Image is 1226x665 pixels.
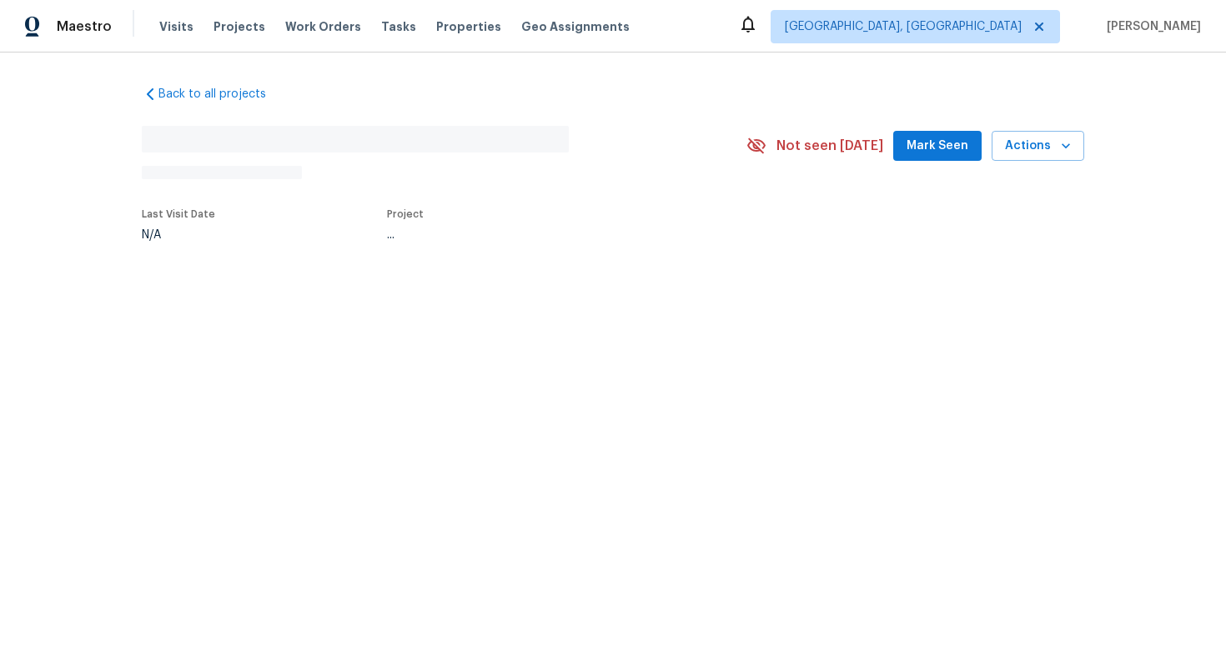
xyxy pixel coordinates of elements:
div: ... [387,229,707,241]
span: Tasks [381,21,416,32]
div: N/A [142,229,215,241]
span: Project [387,209,424,219]
button: Actions [992,131,1084,162]
span: Visits [159,18,193,35]
span: Last Visit Date [142,209,215,219]
span: Not seen [DATE] [776,137,883,154]
span: Properties [436,18,501,35]
span: Work Orders [285,18,361,35]
span: [PERSON_NAME] [1100,18,1201,35]
a: Back to all projects [142,86,302,102]
span: Actions [1005,136,1071,157]
span: [GEOGRAPHIC_DATA], [GEOGRAPHIC_DATA] [785,18,1022,35]
span: Projects [214,18,265,35]
span: Mark Seen [907,136,968,157]
span: Geo Assignments [521,18,630,35]
button: Mark Seen [893,131,982,162]
span: Maestro [57,18,112,35]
